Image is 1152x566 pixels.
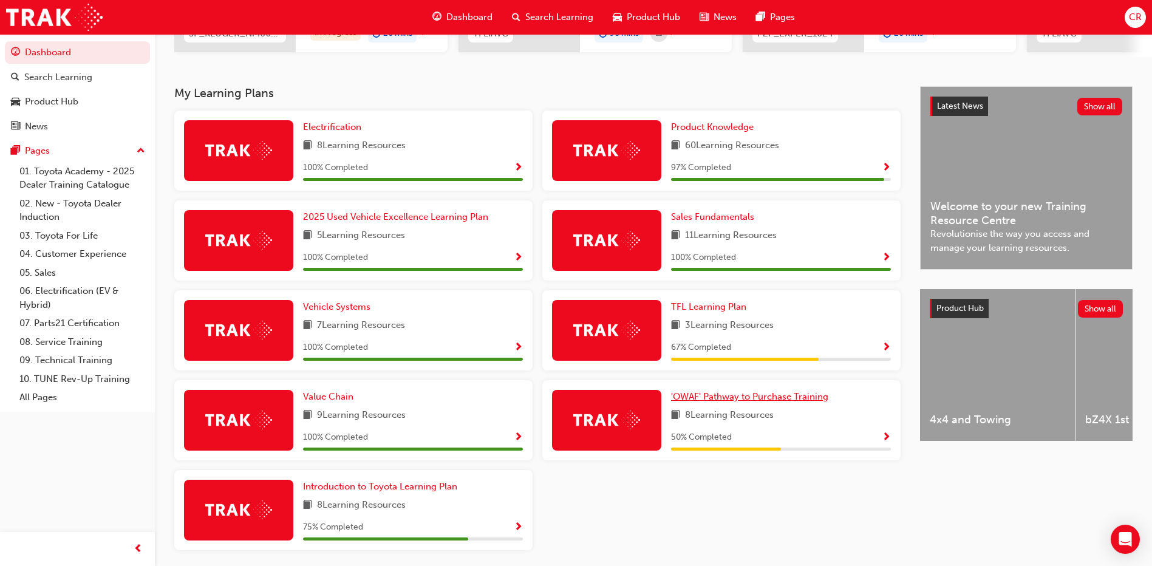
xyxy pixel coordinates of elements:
span: CR [1129,10,1142,24]
span: Show Progress [882,253,891,264]
a: Electrification [303,120,366,134]
a: Sales Fundamentals [671,210,759,224]
span: 2025 Used Vehicle Excellence Learning Plan [303,211,488,222]
a: TFL Learning Plan [671,300,751,314]
span: 100 % Completed [303,251,368,265]
a: 05. Sales [15,264,150,282]
span: 100 % Completed [671,251,736,265]
a: search-iconSearch Learning [502,5,603,30]
img: Trak [205,231,272,250]
span: Show Progress [882,432,891,443]
span: Product Hub [936,303,984,313]
span: book-icon [303,138,312,154]
a: 04. Customer Experience [15,245,150,264]
img: Trak [573,411,640,429]
a: 01. Toyota Academy - 2025 Dealer Training Catalogue [15,162,150,194]
a: 08. Service Training [15,333,150,352]
button: CR [1125,7,1146,28]
span: pages-icon [756,10,765,25]
img: Trak [205,141,272,160]
a: All Pages [15,388,150,407]
button: Show Progress [882,430,891,445]
a: guage-iconDashboard [423,5,502,30]
img: Trak [205,411,272,429]
a: 09. Technical Training [15,351,150,370]
span: 9 Learning Resources [317,408,406,423]
span: 60 Learning Resources [685,138,779,154]
span: Electrification [303,121,361,132]
a: 10. TUNE Rev-Up Training [15,370,150,389]
span: book-icon [303,228,312,244]
a: Product HubShow all [930,299,1123,318]
span: 'OWAF' Pathway to Purchase Training [671,391,828,402]
button: Show Progress [514,520,523,535]
img: Trak [205,500,272,519]
span: pages-icon [11,146,20,157]
span: 75 % Completed [303,520,363,534]
span: Value Chain [303,391,353,402]
span: Welcome to your new Training Resource Centre [930,200,1122,227]
img: Trak [6,4,103,31]
span: News [714,10,737,24]
button: Show Progress [514,430,523,445]
a: Value Chain [303,390,358,404]
button: Show all [1078,300,1123,318]
a: 03. Toyota For Life [15,227,150,245]
span: news-icon [700,10,709,25]
a: Introduction to Toyota Learning Plan [303,480,462,494]
img: Trak [205,321,272,339]
span: Dashboard [446,10,492,24]
span: up-icon [137,143,145,159]
span: guage-icon [11,47,20,58]
button: Show Progress [882,250,891,265]
img: Trak [573,141,640,160]
span: search-icon [512,10,520,25]
div: News [25,120,48,134]
button: Show Progress [514,340,523,355]
span: 8 Learning Resources [317,138,406,154]
span: 50 % Completed [671,431,732,445]
span: 8 Learning Resources [317,498,406,513]
a: 2025 Used Vehicle Excellence Learning Plan [303,210,493,224]
button: Show all [1077,98,1123,115]
span: Revolutionise the way you access and manage your learning resources. [930,227,1122,254]
a: Latest NewsShow allWelcome to your new Training Resource CentreRevolutionise the way you access a... [920,86,1133,270]
button: DashboardSearch LearningProduct HubNews [5,39,150,140]
span: prev-icon [134,542,143,557]
span: Product Hub [627,10,680,24]
a: Product Hub [5,90,150,113]
span: 67 % Completed [671,341,731,355]
span: Show Progress [514,343,523,353]
span: next-icon [667,27,677,38]
span: Latest News [937,101,983,111]
span: 3 Learning Resources [685,318,774,333]
span: Search Learning [525,10,593,24]
span: 5 Learning Resources [317,228,405,244]
a: 07. Parts21 Certification [15,314,150,333]
div: Product Hub [25,95,78,109]
a: news-iconNews [690,5,746,30]
span: Pages [770,10,795,24]
a: 02. New - Toyota Dealer Induction [15,194,150,227]
span: 7 Learning Resources [317,318,405,333]
a: 'OWAF' Pathway to Purchase Training [671,390,833,404]
a: Latest NewsShow all [930,97,1122,116]
span: Sales Fundamentals [671,211,754,222]
span: search-icon [11,72,19,83]
span: Introduction to Toyota Learning Plan [303,481,457,492]
span: car-icon [11,97,20,107]
span: Show Progress [882,343,891,353]
span: book-icon [671,408,680,423]
button: Pages [5,140,150,162]
span: TFL Learning Plan [671,301,746,312]
span: 100 % Completed [303,341,368,355]
span: Show Progress [514,522,523,533]
span: Show Progress [514,253,523,264]
span: news-icon [11,121,20,132]
span: 100 % Completed [303,431,368,445]
span: Product Knowledge [671,121,754,132]
button: Show Progress [882,160,891,176]
a: Product Knowledge [671,120,758,134]
span: Show Progress [514,163,523,174]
